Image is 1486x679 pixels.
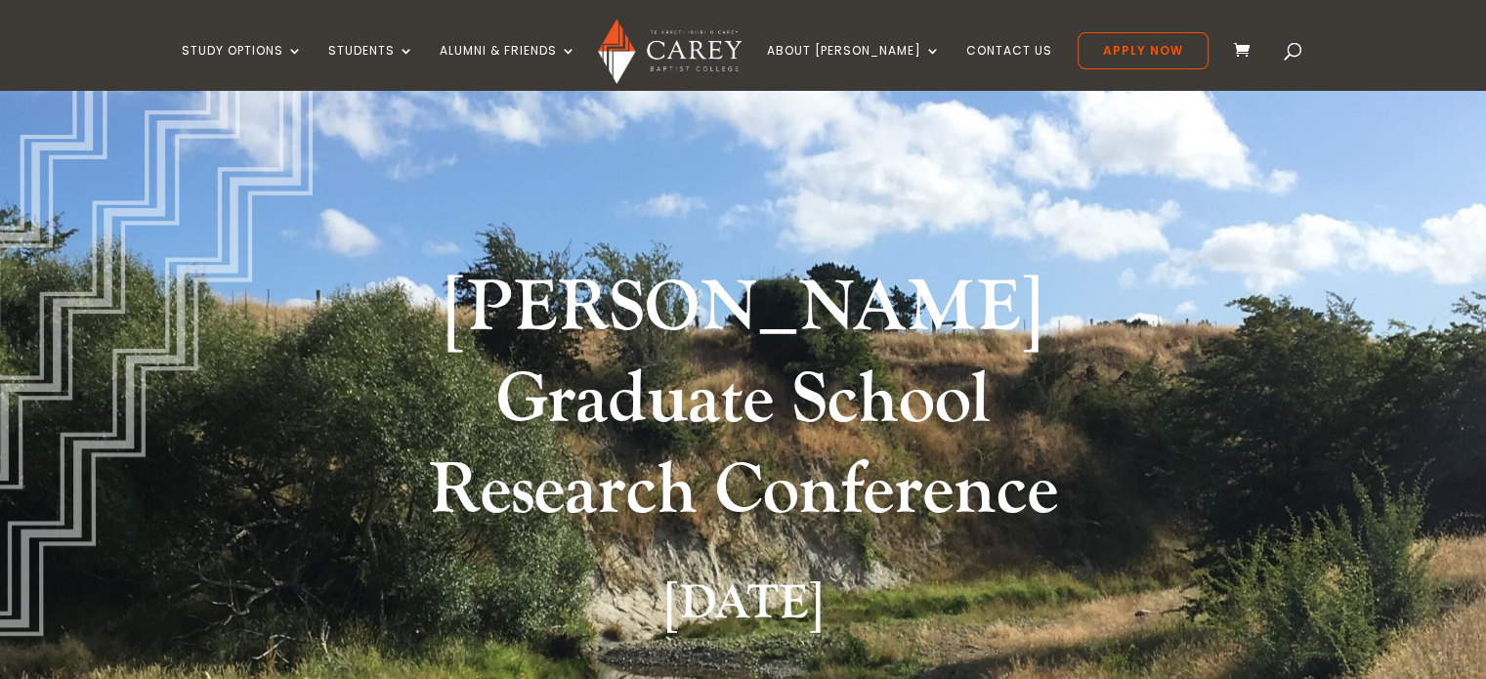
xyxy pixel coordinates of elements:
[377,263,1110,547] h1: [PERSON_NAME] Graduate School Research Conference
[440,44,576,90] a: Alumni & Friends
[328,44,414,90] a: Students
[598,19,742,84] img: Carey Baptist College
[1078,32,1209,69] a: Apply Now
[182,44,303,90] a: Study Options
[767,44,941,90] a: About [PERSON_NAME]
[966,44,1052,90] a: Contact Us
[216,575,1271,642] h2: [DATE]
